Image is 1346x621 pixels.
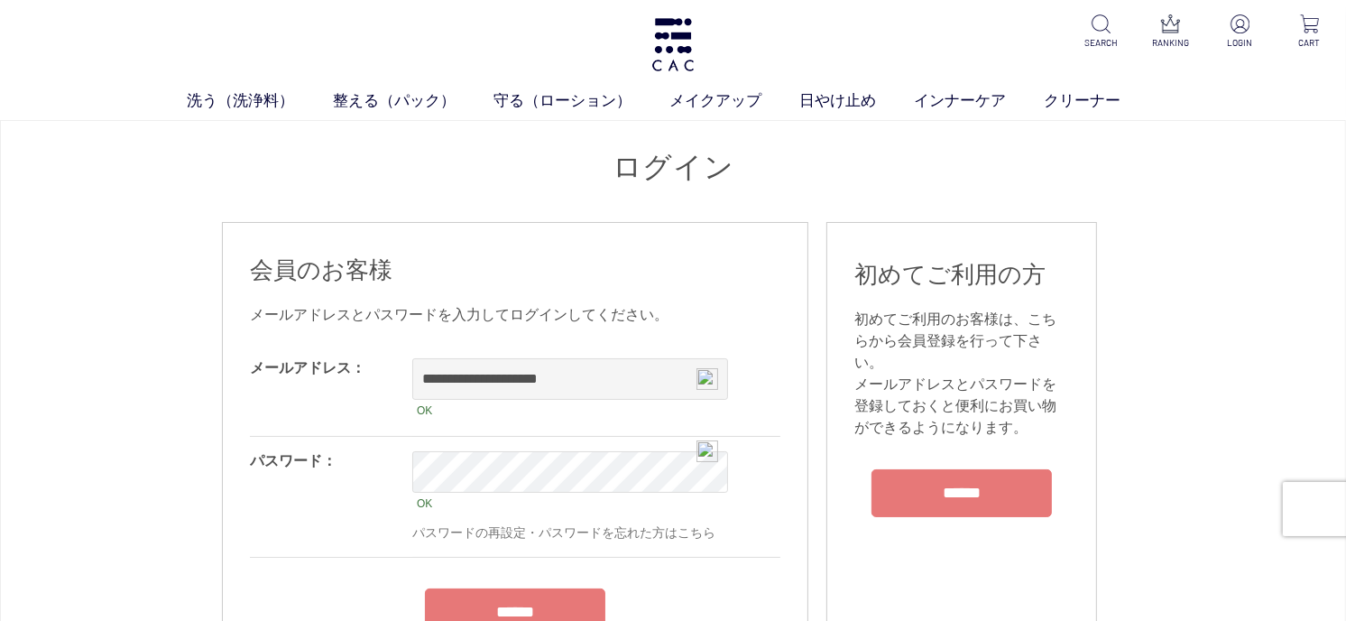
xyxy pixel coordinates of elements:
[696,368,718,390] img: npw-badge-icon-locked.svg
[1287,14,1332,50] a: CART
[250,304,780,326] div: メールアドレスとパスワードを入力してログインしてください。
[250,256,392,283] span: 会員のお客様
[222,148,1124,187] h1: ログイン
[854,309,1069,439] div: 初めてご利用のお客様は、こちらから会員登録を行って下さい。 メールアドレスとパスワードを登録しておくと便利にお買い物ができるようになります。
[1148,14,1193,50] a: RANKING
[188,89,333,112] a: 洗う（洗浄料）
[250,453,336,468] label: パスワード：
[412,525,715,540] a: パスワードの再設定・パスワードを忘れた方はこちら
[1079,14,1123,50] a: SEARCH
[914,89,1044,112] a: インナーケア
[1148,36,1193,50] p: RANKING
[854,261,1046,288] span: 初めてご利用の方
[650,18,696,71] img: logo
[493,89,669,112] a: 守る（ローション）
[799,89,914,112] a: 日やけ止め
[669,89,799,112] a: メイクアップ
[1044,89,1158,112] a: クリーナー
[412,493,728,514] div: OK
[250,360,365,375] label: メールアドレス：
[696,440,718,462] img: npw-badge-icon-locked.svg
[1079,36,1123,50] p: SEARCH
[412,400,728,422] div: OK
[333,89,493,112] a: 整える（パック）
[1287,36,1332,50] p: CART
[1218,36,1262,50] p: LOGIN
[1218,14,1262,50] a: LOGIN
